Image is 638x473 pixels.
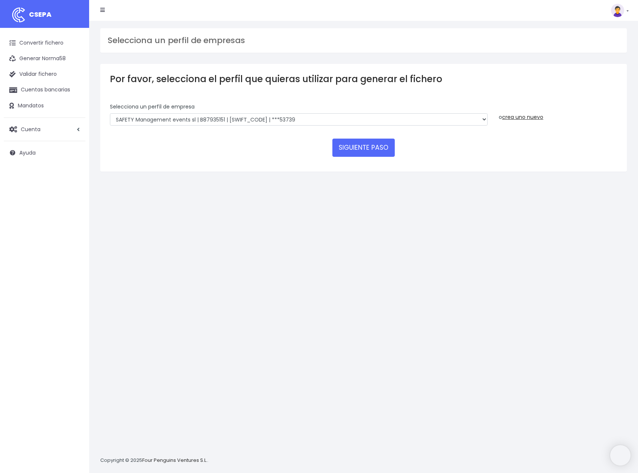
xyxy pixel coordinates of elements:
[100,457,208,464] p: Copyright © 2025 .
[4,98,85,114] a: Mandatos
[4,51,85,67] a: Generar Norma58
[502,113,543,121] a: crea uno nuevo
[29,10,52,19] span: CSEPA
[19,149,36,156] span: Ayuda
[4,35,85,51] a: Convertir fichero
[108,36,619,45] h3: Selecciona un perfil de empresas
[110,74,617,84] h3: Por favor, selecciona el perfil que quieras utilizar para generar el fichero
[142,457,207,464] a: Four Penguins Ventures S.L.
[611,4,624,17] img: profile
[499,103,617,121] div: o
[332,139,395,156] button: SIGUIENTE PASO
[4,67,85,82] a: Validar fichero
[110,103,195,111] label: Selecciona un perfíl de empresa
[21,125,40,133] span: Cuenta
[4,145,85,161] a: Ayuda
[4,122,85,137] a: Cuenta
[9,6,28,24] img: logo
[4,82,85,98] a: Cuentas bancarias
